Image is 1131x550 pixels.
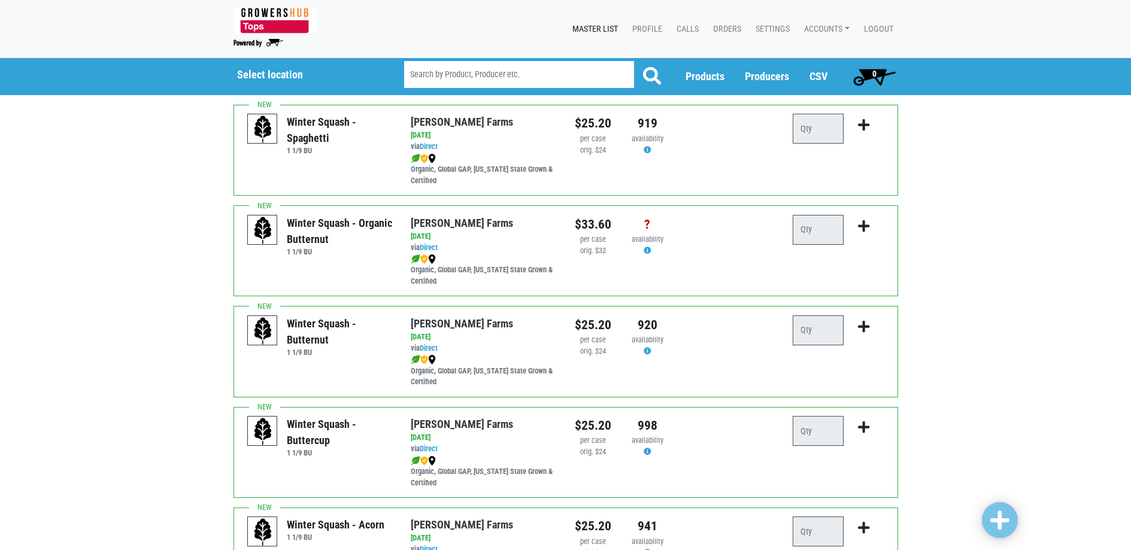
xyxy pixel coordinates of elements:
[575,416,611,435] div: $25.20
[575,215,611,234] div: $33.60
[632,335,663,344] span: availability
[287,247,393,256] h6: 1 1/9 BU
[287,448,393,457] h6: 1 1/9 BU
[428,456,436,466] img: map_marker-0e94453035b3232a4d21701695807de9.png
[404,61,634,88] input: Search by Product, Producer etc.
[287,215,393,247] div: Winter Squash - Organic Butternut
[629,516,666,536] div: 941
[411,332,556,343] div: [DATE]
[632,134,663,143] span: availability
[793,416,844,446] input: Qty
[248,316,278,346] img: placeholder-variety-43d6402dacf2d531de610a020419775a.svg
[411,355,420,364] img: leaf-e5c59151409436ccce96b2ca1b28e03c.png
[411,354,556,388] div: Organic, Global GAP, [US_STATE] State Grown & Certified
[411,141,556,153] div: via
[428,154,436,163] img: map_marker-0e94453035b3232a4d21701695807de9.png
[411,518,513,531] a: [PERSON_NAME] Farms
[411,130,556,141] div: [DATE]
[411,455,556,489] div: Organic, Global GAP, [US_STATE] State Grown & Certified
[575,335,611,346] div: per case
[575,446,611,458] div: orig. $24
[848,65,901,89] a: 0
[411,116,513,128] a: [PERSON_NAME] Farms
[632,436,663,445] span: availability
[420,456,428,466] img: safety-e55c860ca8c00a9c171001a62a92dabd.png
[793,114,844,144] input: Qty
[575,346,611,357] div: orig. $24
[420,254,428,264] img: safety-e55c860ca8c00a9c171001a62a92dabd.png
[420,344,438,353] a: Direct
[411,154,420,163] img: leaf-e5c59151409436ccce96b2ca1b28e03c.png
[411,217,513,229] a: [PERSON_NAME] Farms
[411,456,420,466] img: leaf-e5c59151409436ccce96b2ca1b28e03c.png
[793,516,844,546] input: Qty
[704,18,746,41] a: Orders
[795,18,854,41] a: Accounts
[575,234,611,245] div: per case
[420,355,428,364] img: safety-e55c860ca8c00a9c171001a62a92dabd.png
[411,418,513,430] a: [PERSON_NAME] Farms
[809,70,827,83] a: CSV
[234,39,283,47] img: Powered by Big Wheelbarrow
[237,68,374,81] h5: Select location
[575,245,611,257] div: orig. $32
[411,153,556,187] div: Organic, Global GAP, [US_STATE] State Grown & Certified
[248,114,278,144] img: placeholder-variety-43d6402dacf2d531de610a020419775a.svg
[420,142,438,151] a: Direct
[629,114,666,133] div: 919
[287,114,393,146] div: Winter Squash - Spaghetti
[287,146,393,155] h6: 1 1/9 BU
[575,435,611,446] div: per case
[854,18,898,41] a: Logout
[575,114,611,133] div: $25.20
[411,254,420,264] img: leaf-e5c59151409436ccce96b2ca1b28e03c.png
[667,18,704,41] a: Calls
[793,215,844,245] input: Qty
[632,537,663,546] span: availability
[420,444,438,453] a: Direct
[411,242,556,254] div: via
[248,417,278,446] img: placeholder-variety-43d6402dacf2d531de610a020419775a.svg
[287,315,393,348] div: Winter Squash - Butternut
[287,348,393,357] h6: 1 1/9 BU
[793,315,844,345] input: Qty
[575,315,611,335] div: $25.20
[428,355,436,364] img: map_marker-0e94453035b3232a4d21701695807de9.png
[420,154,428,163] img: safety-e55c860ca8c00a9c171001a62a92dabd.png
[575,145,611,156] div: orig. $24
[287,516,384,533] div: Winter Squash - Acorn
[411,443,556,455] div: via
[575,133,611,145] div: per case
[428,254,436,264] img: map_marker-0e94453035b3232a4d21701695807de9.png
[872,69,877,78] span: 0
[629,315,666,335] div: 920
[623,18,667,41] a: Profile
[746,18,795,41] a: Settings
[632,235,663,244] span: availability
[248,215,278,245] img: placeholder-variety-43d6402dacf2d531de610a020419775a.svg
[575,516,611,536] div: $25.20
[686,70,724,83] a: Products
[563,18,623,41] a: Master List
[629,215,666,234] div: ?
[411,231,556,242] div: [DATE]
[287,416,393,448] div: Winter Squash - Buttercup
[411,343,556,354] div: via
[411,317,513,330] a: [PERSON_NAME] Farms
[411,253,556,287] div: Organic, Global GAP, [US_STATE] State Grown & Certified
[629,416,666,435] div: 998
[234,8,317,34] img: 279edf242af8f9d49a69d9d2afa010fb.png
[745,70,789,83] a: Producers
[420,243,438,252] a: Direct
[575,536,611,548] div: per case
[287,533,384,542] h6: 1 1/9 BU
[248,517,278,547] img: placeholder-variety-43d6402dacf2d531de610a020419775a.svg
[411,432,556,443] div: [DATE]
[411,533,556,544] div: [DATE]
